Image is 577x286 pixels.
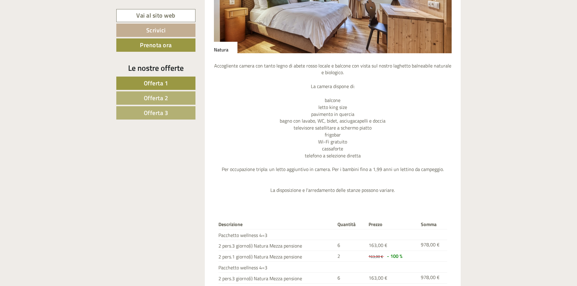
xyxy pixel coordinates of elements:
td: 978,00 € [418,272,447,283]
td: 6 [335,272,366,283]
td: 6 [335,240,366,251]
div: Natura [214,42,237,53]
span: 163,00 € [369,242,387,249]
span: Offerta 1 [144,78,168,88]
p: Accogliente camera con tanto legno di abete rosso locale e balcone con vista sul nostro laghetto ... [214,62,452,194]
td: 2 pers.3 giorno(i) Natura Mezza pensione [218,240,335,251]
span: Offerta 3 [144,108,168,117]
td: 2 pers.1 giorno(i) Natura Mezza pensione [218,251,335,262]
span: 163,00 € [369,274,387,281]
td: 2 pers.3 giorno(i) Natura Mezza pensione [218,272,335,283]
th: Descrizione [218,220,335,229]
th: Somma [418,220,447,229]
small: 11:34 [9,29,87,34]
div: Buon giorno, come possiamo aiutarla? [5,16,90,35]
div: mercoledì [103,5,135,15]
span: 163,00 € [369,254,383,259]
td: 978,00 € [418,240,447,251]
td: 2 [335,251,366,262]
span: - 100 % [387,252,402,260]
th: Quantità [335,220,366,229]
a: Vai al sito web [116,9,195,22]
span: Offerta 2 [144,93,168,103]
div: [GEOGRAPHIC_DATA] [9,18,87,22]
td: Pacchetto wellness 4=3 [218,229,335,240]
a: Scrivici [116,24,195,37]
a: Prenota ora [116,38,195,52]
td: Pacchetto wellness 4=3 [218,262,335,273]
button: Invia [206,157,238,170]
th: Prezzo [366,220,418,229]
div: Le nostre offerte [116,62,195,74]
